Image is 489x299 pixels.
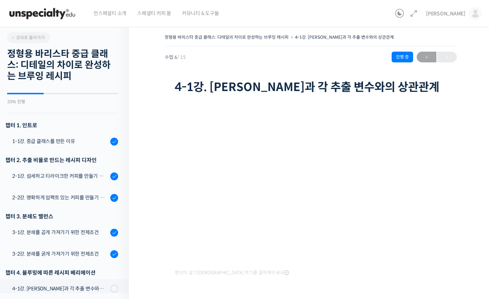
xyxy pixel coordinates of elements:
[5,155,118,165] div: 챕터 2. 추출 비율로 만드는 레시피 디자인
[5,268,118,277] div: 챕터 4. 블루밍에 따른 레시피 베리에이션
[12,285,108,293] div: 4-1강. [PERSON_NAME]과 각 추출 변수와의 상관관계
[417,52,436,62] span: ←
[165,34,289,40] a: 정형용 바리스타 중급 클래스: 디테일의 차이로 완성하는 브루잉 레시피
[392,52,413,62] div: 진행 중
[11,35,45,40] span: 강의로 돌아가기
[175,270,289,276] span: 영상이 끊기[DEMOGRAPHIC_DATA] 여기를 클릭해주세요
[12,137,108,145] div: 1-1강. 중급 클래스를 만든 이유
[12,228,108,236] div: 3-1강. 분쇄를 곱게 가져가기 위한 전제조건
[7,100,118,104] div: 33% 진행
[417,52,436,62] a: ←이전
[12,194,108,201] div: 2-2강. 명확하게 임팩트 있는 커피를 만들기 위한 레시피
[175,80,447,94] h1: 4-1강. [PERSON_NAME]과 각 추출 변수와의 상관관계
[426,10,465,17] span: [PERSON_NAME]
[165,55,186,60] span: 수업 6
[177,54,186,60] span: / 15
[12,172,108,180] div: 2-1강. 섬세하고 티라이크한 커피를 만들기 위한 레시피
[5,212,118,221] div: 챕터 3. 분쇄도 밸런스
[7,48,118,82] h2: 정형용 바리스타 중급 클래스: 디테일의 차이로 완성하는 브루잉 레시피
[12,250,108,258] div: 3-2강. 분쇄를 굵게 가져가기 위한 전제조건
[295,34,394,40] a: 4-1강. [PERSON_NAME]과 각 추출 변수와의 상관관계
[7,32,50,43] a: 강의로 돌아가기
[5,120,118,130] h3: 챕터 1. 인트로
